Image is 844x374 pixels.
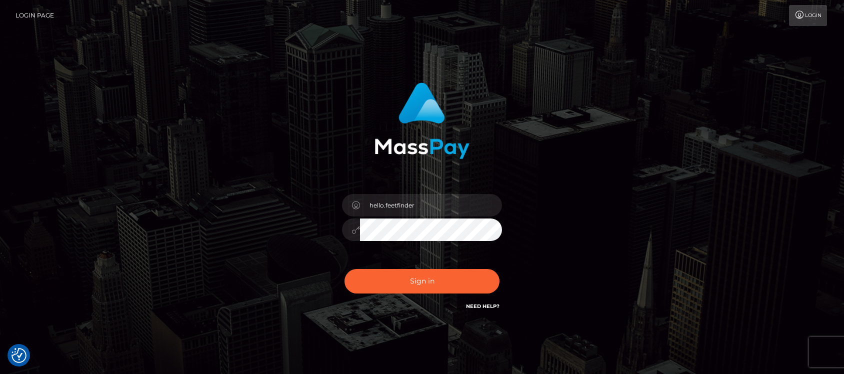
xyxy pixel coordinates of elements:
[466,303,499,309] a: Need Help?
[789,5,827,26] a: Login
[360,194,502,216] input: Username...
[11,348,26,363] img: Revisit consent button
[344,269,499,293] button: Sign in
[11,348,26,363] button: Consent Preferences
[15,5,54,26] a: Login Page
[374,82,469,159] img: MassPay Login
